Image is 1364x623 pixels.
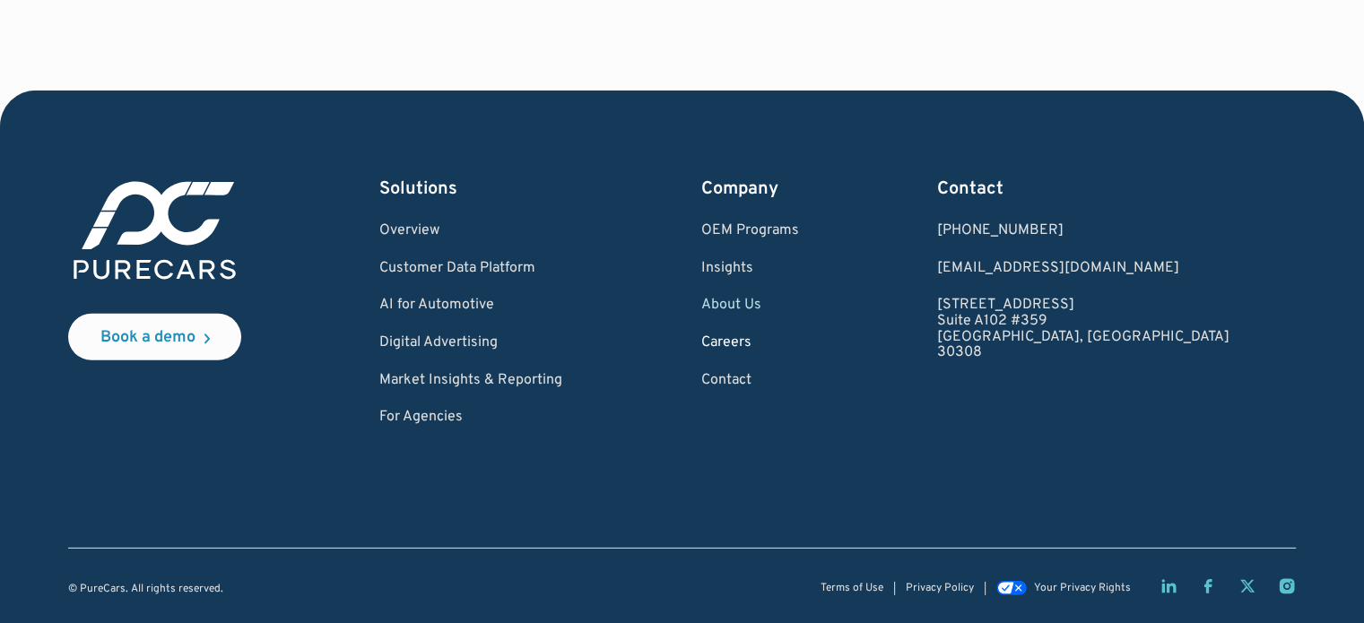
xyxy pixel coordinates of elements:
[1278,577,1296,595] a: Instagram page
[379,410,562,426] a: For Agencies
[700,177,798,202] div: Company
[379,223,562,239] a: Overview
[937,298,1229,360] a: [STREET_ADDRESS]Suite A102 #359[GEOGRAPHIC_DATA], [GEOGRAPHIC_DATA]30308
[700,373,798,389] a: Contact
[700,298,798,314] a: About Us
[700,261,798,277] a: Insights
[1199,577,1217,595] a: Facebook page
[100,330,195,346] div: Book a demo
[1034,583,1131,594] div: Your Privacy Rights
[379,177,562,202] div: Solutions
[68,177,241,285] img: purecars logo
[700,335,798,351] a: Careers
[937,177,1229,202] div: Contact
[379,335,562,351] a: Digital Advertising
[996,583,1131,595] a: Your Privacy Rights
[1238,577,1256,595] a: Twitter X page
[937,223,1229,239] div: [PHONE_NUMBER]
[379,261,562,277] a: Customer Data Platform
[379,373,562,389] a: Market Insights & Reporting
[379,298,562,314] a: AI for Automotive
[1160,577,1177,595] a: LinkedIn page
[821,583,883,594] a: Terms of Use
[68,314,241,360] a: Book a demo
[906,583,974,594] a: Privacy Policy
[937,261,1229,277] a: Email us
[700,223,798,239] a: OEM Programs
[68,584,223,595] div: © PureCars. All rights reserved.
